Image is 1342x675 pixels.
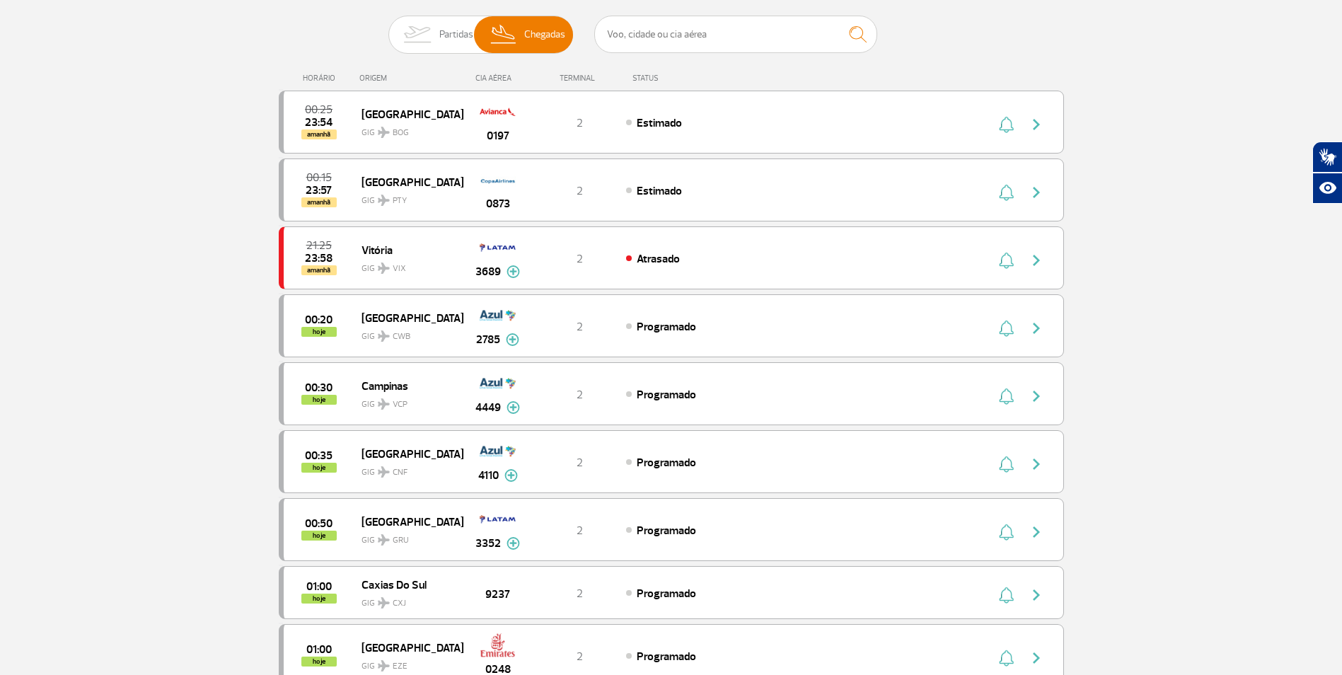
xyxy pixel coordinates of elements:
span: 2025-08-24 21:25:00 [306,241,332,250]
span: 2 [577,252,583,266]
img: seta-direita-painel-voo.svg [1028,184,1045,201]
span: 2 [577,587,583,601]
span: CWB [393,330,410,343]
img: seta-direita-painel-voo.svg [1028,650,1045,667]
img: destiny_airplane.svg [378,597,390,608]
img: sino-painel-voo.svg [999,587,1014,604]
span: GIG [361,391,452,411]
div: STATUS [625,74,741,83]
span: GIG [361,119,452,139]
span: 2025-08-25 00:15:00 [306,173,332,183]
img: seta-direita-painel-voo.svg [1028,524,1045,541]
span: 2025-08-24 23:58:00 [305,253,332,263]
span: 2025-08-24 23:54:00 [305,117,332,127]
img: destiny_airplane.svg [378,534,390,546]
img: destiny_airplane.svg [378,195,390,206]
span: hoje [301,657,337,667]
img: seta-direita-painel-voo.svg [1028,587,1045,604]
img: seta-direita-painel-voo.svg [1028,456,1045,473]
img: destiny_airplane.svg [378,262,390,274]
img: sino-painel-voo.svg [999,456,1014,473]
span: 2 [577,116,583,130]
span: hoje [301,395,337,405]
img: seta-direita-painel-voo.svg [1028,320,1045,337]
span: 2 [577,524,583,538]
div: ORIGEM [359,74,463,83]
img: mais-info-painel-voo.svg [507,401,520,414]
span: 9237 [485,586,510,603]
span: GIG [361,187,452,207]
span: 2025-08-25 00:50:00 [305,519,332,529]
span: 2 [577,650,583,664]
img: destiny_airplane.svg [378,398,390,410]
img: sino-painel-voo.svg [999,388,1014,405]
img: seta-direita-painel-voo.svg [1028,252,1045,269]
img: destiny_airplane.svg [378,330,390,342]
span: 0873 [486,195,510,212]
img: mais-info-painel-voo.svg [507,537,520,550]
img: seta-direita-painel-voo.svg [1028,116,1045,133]
img: mais-info-painel-voo.svg [507,265,520,278]
span: 2025-08-25 00:25:00 [305,105,332,115]
span: [GEOGRAPHIC_DATA] [361,444,452,463]
span: 2 [577,456,583,470]
span: CNF [393,466,407,479]
span: 4449 [475,399,501,416]
span: GIG [361,589,452,610]
span: CXJ [393,597,406,610]
img: seta-direita-painel-voo.svg [1028,388,1045,405]
img: destiny_airplane.svg [378,127,390,138]
button: Abrir tradutor de língua de sinais. [1312,142,1342,173]
span: Caxias Do Sul [361,575,452,594]
span: hoje [301,594,337,604]
img: slider-desembarque [483,16,525,53]
img: destiny_airplane.svg [378,466,390,478]
span: hoje [301,327,337,337]
span: Estimado [637,116,682,130]
img: destiny_airplane.svg [378,660,390,671]
input: Voo, cidade ou cia aérea [594,16,877,53]
span: 2025-08-25 00:35:00 [305,451,332,461]
span: Programado [637,587,696,601]
div: TERMINAL [533,74,625,83]
span: VCP [393,398,407,411]
span: [GEOGRAPHIC_DATA] [361,308,452,327]
span: GIG [361,526,452,547]
span: Programado [637,456,696,470]
span: Estimado [637,184,682,198]
span: [GEOGRAPHIC_DATA] [361,512,452,531]
span: 2025-08-25 01:00:00 [306,645,332,654]
div: CIA AÉREA [463,74,533,83]
span: 3689 [475,263,501,280]
span: GIG [361,255,452,275]
span: Programado [637,388,696,402]
span: amanhã [301,197,337,207]
span: GIG [361,323,452,343]
span: amanhã [301,265,337,275]
img: sino-painel-voo.svg [999,252,1014,269]
img: sino-painel-voo.svg [999,524,1014,541]
img: sino-painel-voo.svg [999,116,1014,133]
span: hoje [301,531,337,541]
span: 2025-08-25 00:30:00 [305,383,332,393]
span: Programado [637,650,696,664]
span: GIG [361,458,452,479]
span: BOG [393,127,409,139]
span: [GEOGRAPHIC_DATA] [361,638,452,657]
span: 2 [577,388,583,402]
span: hoje [301,463,337,473]
img: mais-info-painel-voo.svg [506,333,519,346]
button: Abrir recursos assistivos. [1312,173,1342,204]
span: [GEOGRAPHIC_DATA] [361,105,452,123]
span: 2 [577,184,583,198]
img: slider-embarque [395,16,439,53]
span: 2785 [476,331,500,348]
span: 0197 [487,127,509,144]
span: 2025-08-24 23:57:00 [306,185,332,195]
img: sino-painel-voo.svg [999,184,1014,201]
div: Plugin de acessibilidade da Hand Talk. [1312,142,1342,204]
img: mais-info-painel-voo.svg [504,469,518,482]
img: sino-painel-voo.svg [999,320,1014,337]
span: PTY [393,195,407,207]
span: Partidas [439,16,473,53]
